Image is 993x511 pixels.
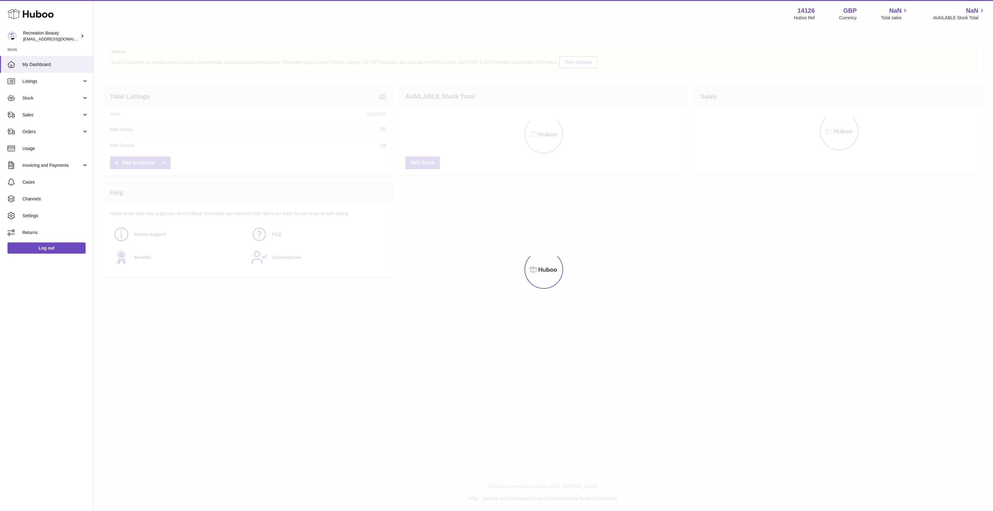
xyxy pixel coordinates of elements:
a: NaN Total sales [881,7,909,21]
span: Usage [22,146,88,152]
strong: GBP [843,7,857,15]
div: Huboo Ref [794,15,815,21]
div: Recreation Beauty [23,30,79,42]
span: My Dashboard [22,62,88,68]
div: Currency [839,15,857,21]
span: Total sales [881,15,909,21]
img: internalAdmin-14126@internal.huboo.com [7,31,17,41]
span: Returns [22,230,88,236]
span: Orders [22,129,82,135]
span: Sales [22,112,82,118]
span: NaN [966,7,978,15]
span: NaN [889,7,901,15]
a: NaN AVAILABLE Stock Total [933,7,986,21]
span: AVAILABLE Stock Total [933,15,986,21]
span: Channels [22,196,88,202]
span: [EMAIL_ADDRESS][DOMAIN_NAME] [23,36,92,41]
span: Listings [22,78,82,84]
span: Settings [22,213,88,219]
span: Stock [22,95,82,101]
strong: 14126 [798,7,815,15]
a: Log out [7,242,86,254]
span: Invoicing and Payments [22,162,82,168]
span: Cases [22,179,88,185]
